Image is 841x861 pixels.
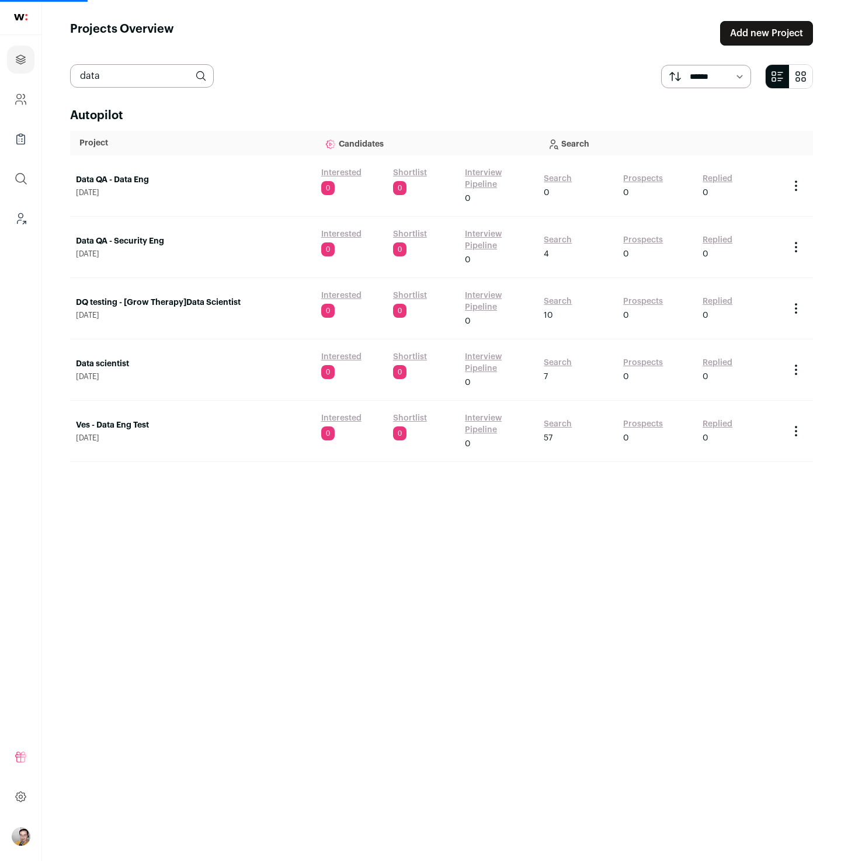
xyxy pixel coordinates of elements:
span: 0 [321,426,335,440]
span: 0 [623,432,629,444]
a: Company and ATS Settings [7,85,34,113]
a: Prospects [623,296,663,307]
span: 10 [544,310,553,321]
span: 0 [623,187,629,199]
a: Replied [703,357,732,369]
a: Prospects [623,418,663,430]
a: Shortlist [393,290,427,301]
h2: Autopilot [70,107,813,124]
img: 144000-medium_jpg [12,827,30,846]
span: 0 [393,242,406,256]
span: 0 [321,304,335,318]
span: 0 [703,371,708,383]
span: [DATE] [76,433,310,443]
a: Ves - Data Eng Test [76,419,310,431]
span: 0 [544,187,550,199]
button: Project Actions [789,363,803,377]
a: Prospects [623,357,663,369]
span: 7 [544,371,548,383]
a: Interview Pipeline [465,412,532,436]
span: 0 [321,365,335,379]
a: Interview Pipeline [465,167,532,190]
button: Project Actions [789,179,803,193]
a: Replied [703,296,732,307]
span: 0 [393,426,406,440]
a: Interested [321,412,362,424]
a: Interested [321,290,362,301]
a: Interview Pipeline [465,351,532,374]
p: Project [79,137,306,149]
span: 0 [465,315,471,327]
span: 0 [465,254,471,266]
a: Data QA - Security Eng [76,235,310,247]
span: 0 [703,187,708,199]
span: [DATE] [76,372,310,381]
a: Projects [7,46,34,74]
a: Search [544,234,572,246]
span: 0 [321,181,335,195]
p: Search [547,131,774,155]
a: Replied [703,418,732,430]
span: 0 [623,371,629,383]
span: [DATE] [76,311,310,320]
span: 0 [465,193,471,204]
button: Project Actions [789,301,803,315]
span: 0 [465,377,471,388]
span: 0 [465,438,471,450]
a: Data scientist [76,358,310,370]
a: Interested [321,228,362,240]
a: Replied [703,173,732,185]
span: 0 [623,248,629,260]
span: 0 [623,310,629,321]
p: Candidates [325,131,529,155]
span: [DATE] [76,249,310,259]
a: Search [544,418,572,430]
span: 4 [544,248,549,260]
span: [DATE] [76,188,310,197]
button: Project Actions [789,424,803,438]
a: DQ testing - [Grow Therapy]Data Scientist [76,297,310,308]
span: 0 [321,242,335,256]
a: Shortlist [393,351,427,363]
button: Project Actions [789,240,803,254]
input: Filter projects by name [70,64,214,88]
a: Interested [321,351,362,363]
span: 0 [703,432,708,444]
span: 0 [393,304,406,318]
a: Shortlist [393,228,427,240]
a: Interview Pipeline [465,228,532,252]
a: Interview Pipeline [465,290,532,313]
button: Open dropdown [12,827,30,846]
span: 0 [703,248,708,260]
a: Leads (Backoffice) [7,204,34,232]
h1: Projects Overview [70,21,174,46]
a: Shortlist [393,412,427,424]
span: 0 [393,181,406,195]
img: wellfound-shorthand-0d5821cbd27db2630d0214b213865d53afaa358527fdda9d0ea32b1df1b89c2c.svg [14,14,27,20]
a: Company Lists [7,125,34,153]
span: 0 [393,365,406,379]
a: Prospects [623,173,663,185]
span: 57 [544,432,552,444]
a: Search [544,296,572,307]
a: Replied [703,234,732,246]
a: Search [544,357,572,369]
a: Search [544,173,572,185]
a: Data QA - Data Eng [76,174,310,186]
a: Prospects [623,234,663,246]
span: 0 [703,310,708,321]
a: Shortlist [393,167,427,179]
a: Add new Project [720,21,813,46]
a: Interested [321,167,362,179]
